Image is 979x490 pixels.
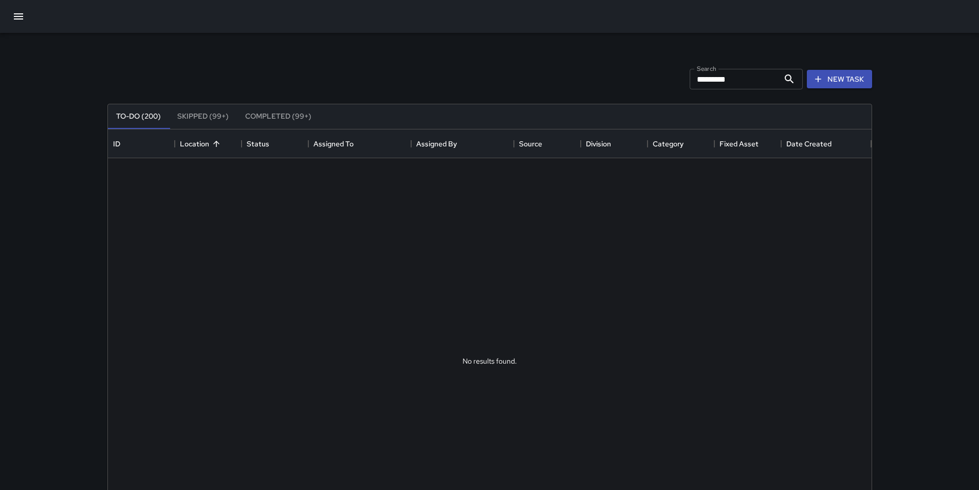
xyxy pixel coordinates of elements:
div: Source [519,129,542,158]
div: Fixed Asset [714,129,781,158]
div: Date Created [781,129,871,158]
div: Division [581,129,648,158]
div: Category [648,129,714,158]
div: Category [653,129,684,158]
label: Search [697,64,716,73]
button: To-Do (200) [108,104,169,129]
button: Completed (99+) [237,104,320,129]
div: Location [180,129,209,158]
div: Division [586,129,611,158]
div: Location [175,129,242,158]
div: Fixed Asset [719,129,759,158]
div: Status [242,129,308,158]
button: Sort [209,137,224,151]
div: Assigned To [308,129,411,158]
div: Assigned To [313,129,354,158]
div: ID [108,129,175,158]
div: Assigned By [416,129,457,158]
div: Status [247,129,269,158]
div: Assigned By [411,129,514,158]
div: Date Created [786,129,832,158]
button: New Task [807,70,872,89]
button: Skipped (99+) [169,104,237,129]
div: ID [113,129,120,158]
div: Source [514,129,581,158]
